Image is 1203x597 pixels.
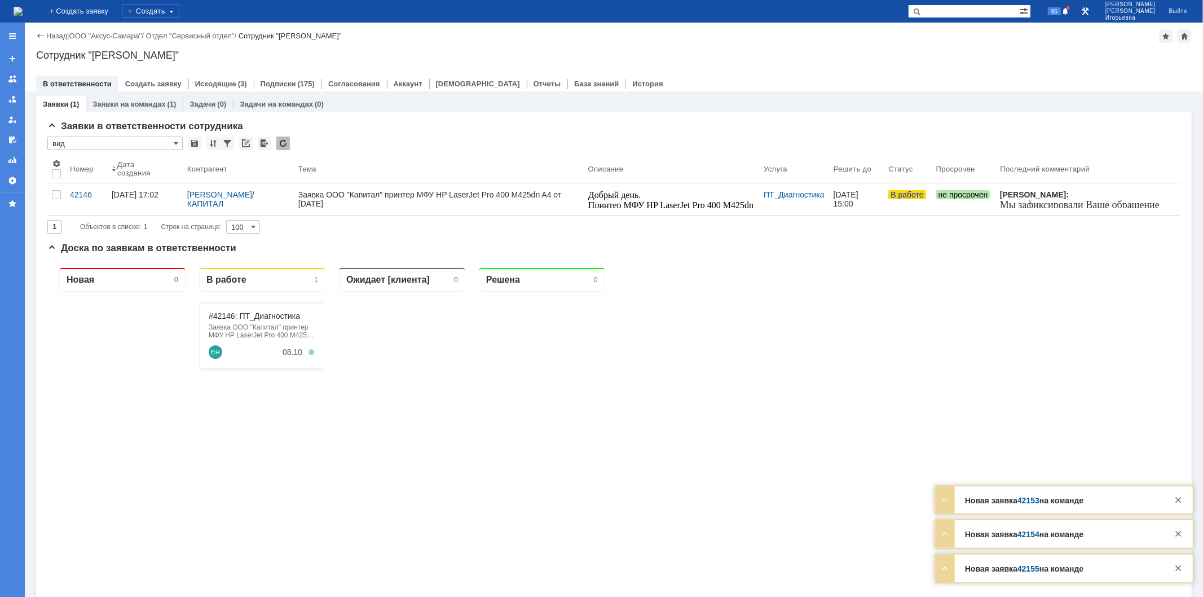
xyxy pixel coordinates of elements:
[965,530,1083,539] strong: Новая заявка на команде
[107,183,183,215] a: [DATE] 17:02
[574,80,619,88] a: База знаний
[936,190,990,199] span: не просрочен
[1000,165,1090,173] div: Последний комментарий
[144,220,148,234] div: 1
[588,165,624,173] div: Описание
[19,16,47,27] div: Новая
[1105,15,1156,21] span: Игорьевна
[80,220,222,234] i: Строк на странице:
[69,32,142,40] a: ООО "Аксус-Самара"
[52,159,61,168] span: Настройки
[834,190,861,208] span: [DATE] 15:00
[299,16,382,27] div: Ожидает [клиента]
[764,165,787,173] div: Услуга
[884,183,931,215] a: В работе
[294,183,584,215] a: Заявка ООО "Капитал" принтер МФУ HP LaserJet Pro 400 M425dn A4 от [DATE]
[1078,5,1092,18] a: Перейти в интерфейс администратора
[547,17,550,25] div: 0
[3,50,21,68] a: Создать заявку
[261,80,296,88] a: Подписки
[239,137,253,150] div: Скопировать ссылку на список
[43,100,68,108] a: Заявки
[829,183,884,215] a: [DATE] 15:00
[125,80,182,88] a: Создать заявку
[1159,29,1173,43] div: Добавить в избранное
[122,5,179,18] div: Создать
[884,155,931,183] th: Статус
[161,53,268,62] div: #42146: ПТ_Диагностика
[29,166,108,175] span: .: [PHONE_NUMBER]
[112,190,158,199] div: [DATE] 17:02
[1171,561,1185,575] div: Закрыть
[80,223,140,231] span: Объектов в списке:
[298,190,579,208] div: Заявка ООО "Капитал" принтер МФУ HP LaserJet Pro 400 M425dn A4 от [DATE]
[759,155,829,183] th: Услуга
[3,90,21,108] a: Заявки в моей ответственности
[888,190,926,199] span: В работе
[187,190,289,208] div: /
[938,527,951,541] div: Развернуть
[161,87,175,100] a: Волоскова Наталья Владимировна
[43,80,112,88] a: В ответственности
[534,80,561,88] a: Отчеты
[3,131,21,149] a: Мои согласования
[932,183,996,215] a: не просрочен
[159,16,199,27] div: В работе
[195,80,236,88] a: Исходящие
[47,121,243,131] span: Заявки в ответственности сотрудника
[107,155,183,183] th: Дата создания
[965,496,1083,505] strong: Новая заявка на команде
[965,564,1083,573] strong: Новая заявка на команде
[117,160,169,177] div: Дата создания
[294,155,584,183] th: Тема
[46,32,67,40] a: Назад
[36,50,1192,61] div: Сотрудник "[PERSON_NAME]"
[632,80,663,88] a: История
[47,243,236,253] span: Доска по заявкам в ответственности
[70,165,94,173] div: Номер
[161,53,253,62] a: #42146: ПТ_Диагностика
[1017,496,1039,505] a: 42153
[328,80,380,88] a: Согласования
[70,190,103,199] div: 42146
[834,165,872,173] div: Решить до
[1105,8,1156,15] span: [PERSON_NAME]
[315,100,324,108] div: (0)
[206,137,220,150] div: Сортировка...
[240,100,313,108] a: Задачи на командах
[888,165,913,173] div: Статус
[394,80,422,88] a: Аккаунт
[221,137,234,150] div: Фильтрация...
[764,190,825,199] a: ПТ_Диагностика
[14,7,23,16] img: logo
[65,183,107,215] a: 42146
[67,31,69,39] div: |
[146,32,235,40] a: Отдел "Сервисный отдел"
[92,100,165,108] a: Заявки на командах
[167,100,176,108] div: (1)
[146,32,239,40] div: /
[187,165,227,173] div: Контрагент
[1017,564,1039,573] a: 42155
[407,17,411,25] div: 0
[3,70,21,88] a: Заявки на командах
[267,17,271,25] div: 1
[3,172,21,190] a: Настройки
[239,32,342,40] div: Сотрудник "[PERSON_NAME]"
[190,100,215,108] a: Задачи
[161,65,268,81] div: Заявка ООО "Капитал" принтер МФУ HP LaserJet Pro 400 M425dn A4 от 06.10.2025
[276,137,290,150] div: Обновлять список
[938,493,951,507] div: Развернуть
[261,91,267,96] div: 5. Менее 100%
[298,165,316,173] div: Тема
[258,137,271,150] div: Экспорт списка
[24,175,165,185] a: [EMAIL_ADDRESS][DOMAIN_NAME]
[187,190,252,199] a: [PERSON_NAME]
[938,561,951,575] div: Развернуть
[1105,1,1156,8] span: [PERSON_NAME]
[70,100,79,108] div: (1)
[1171,527,1185,541] div: Закрыть
[436,80,520,88] a: [DEMOGRAPHIC_DATA]
[3,111,21,129] a: Мои заявки
[936,165,975,173] div: Просрочен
